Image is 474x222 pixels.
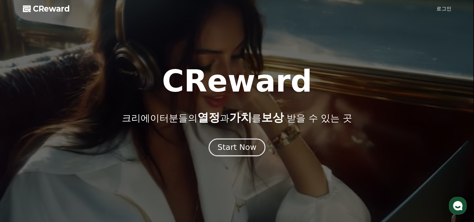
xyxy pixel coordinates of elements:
span: CReward [33,4,70,14]
h1: CReward [162,66,312,96]
span: 보상 [261,111,284,124]
a: CReward [23,4,70,14]
span: 열정 [197,111,220,124]
p: 크리에이터분들의 과 를 받을 수 있는 곳 [122,111,352,124]
a: 로그인 [436,5,451,13]
span: 홈 [20,179,23,184]
a: 설정 [81,170,120,186]
span: 대화 [57,180,65,185]
button: Start Now [209,139,265,156]
span: 설정 [97,179,104,184]
a: 대화 [41,170,81,186]
a: Start Now [210,145,264,151]
div: Start Now [217,142,256,153]
a: 홈 [2,170,41,186]
span: 가치 [229,111,252,124]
